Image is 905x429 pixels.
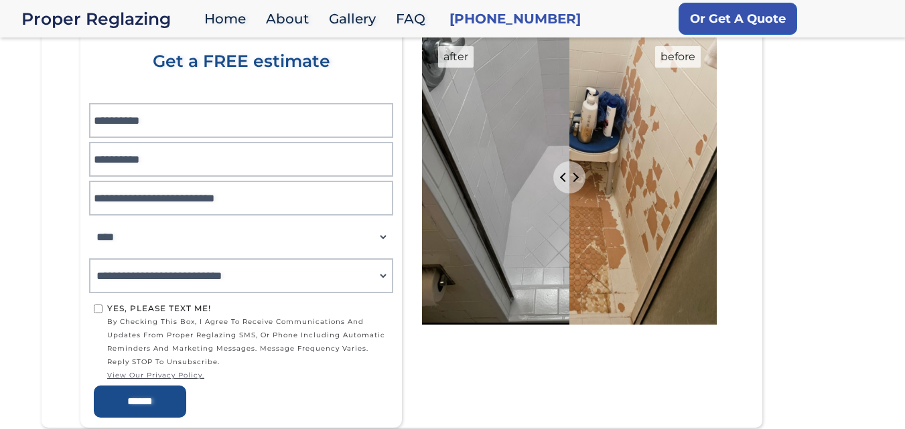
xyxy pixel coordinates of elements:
[94,305,102,313] input: Yes, Please text me!by checking this box, I agree to receive communications and updates from Prop...
[259,5,322,33] a: About
[198,5,259,33] a: Home
[322,5,389,33] a: Gallery
[107,302,389,315] div: Yes, Please text me!
[21,9,198,28] a: home
[107,369,389,382] a: view our privacy policy.
[87,52,395,418] form: Home page form
[389,5,439,33] a: FAQ
[449,9,581,28] a: [PHONE_NUMBER]
[21,9,198,28] div: Proper Reglazing
[107,315,389,382] span: by checking this box, I agree to receive communications and updates from Proper Reglazing SMS, or...
[94,52,389,108] div: Get a FREE estimate
[679,3,797,35] a: Or Get A Quote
